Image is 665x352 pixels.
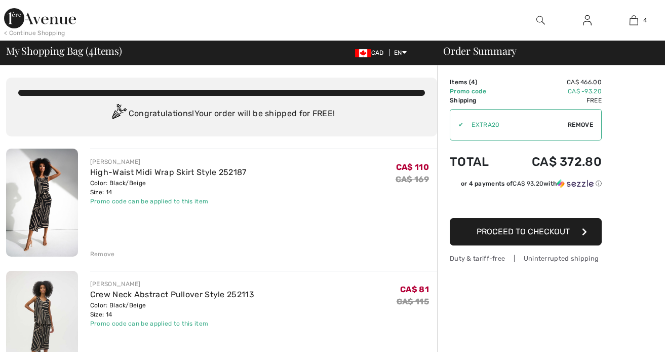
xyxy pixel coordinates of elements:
div: < Continue Shopping [4,28,65,38]
iframe: PayPal-paypal [450,192,602,215]
div: Remove [90,250,115,259]
td: CA$ 372.80 [504,145,602,179]
div: ✔ [450,120,463,129]
td: Total [450,145,504,179]
a: Crew Neck Abstract Pullover Style 252113 [90,290,254,299]
s: CA$ 169 [396,174,429,184]
img: High-Waist Midi Wrap Skirt Style 252187 [6,149,78,257]
span: CAD [355,49,388,56]
span: EN [394,49,407,56]
img: Congratulation2.svg [108,104,129,124]
button: Proceed to Checkout [450,218,602,245]
td: Shipping [450,96,504,105]
td: CA$ -93.20 [504,87,602,96]
div: Promo code can be applied to this item [90,319,254,328]
div: or 4 payments of with [461,179,602,188]
input: Promo code [463,110,568,140]
a: High-Waist Midi Wrap Skirt Style 252187 [90,167,247,177]
a: Sign In [575,14,600,27]
div: Congratulations! Your order will be shipped for FREE! [18,104,425,124]
span: 4 [471,79,475,86]
span: 4 [643,16,647,25]
td: Promo code [450,87,504,96]
span: 4 [89,43,94,56]
img: My Bag [630,14,638,26]
span: CA$ 93.20 [513,180,543,187]
div: [PERSON_NAME] [90,279,254,289]
td: Free [504,96,602,105]
img: My Info [583,14,592,26]
a: 4 [611,14,656,26]
span: Remove [568,120,593,129]
div: [PERSON_NAME] [90,157,247,166]
div: or 4 payments ofCA$ 93.20withSezzle Click to learn more about Sezzle [450,179,602,192]
s: CA$ 115 [397,297,429,306]
div: Promo code can be applied to this item [90,197,247,206]
td: Items ( ) [450,78,504,87]
span: My Shopping Bag ( Items) [6,46,122,56]
img: search the website [536,14,545,26]
td: CA$ 466.00 [504,78,602,87]
img: Canadian Dollar [355,49,371,57]
span: Proceed to Checkout [477,227,570,236]
div: Duty & tariff-free | Uninterrupted shipping [450,254,602,263]
span: CA$ 81 [400,285,429,294]
div: Color: Black/Beige Size: 14 [90,179,247,197]
img: Sezzle [557,179,594,188]
div: Color: Black/Beige Size: 14 [90,301,254,319]
img: 1ère Avenue [4,8,76,28]
div: Order Summary [431,46,659,56]
span: CA$ 110 [396,162,429,172]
